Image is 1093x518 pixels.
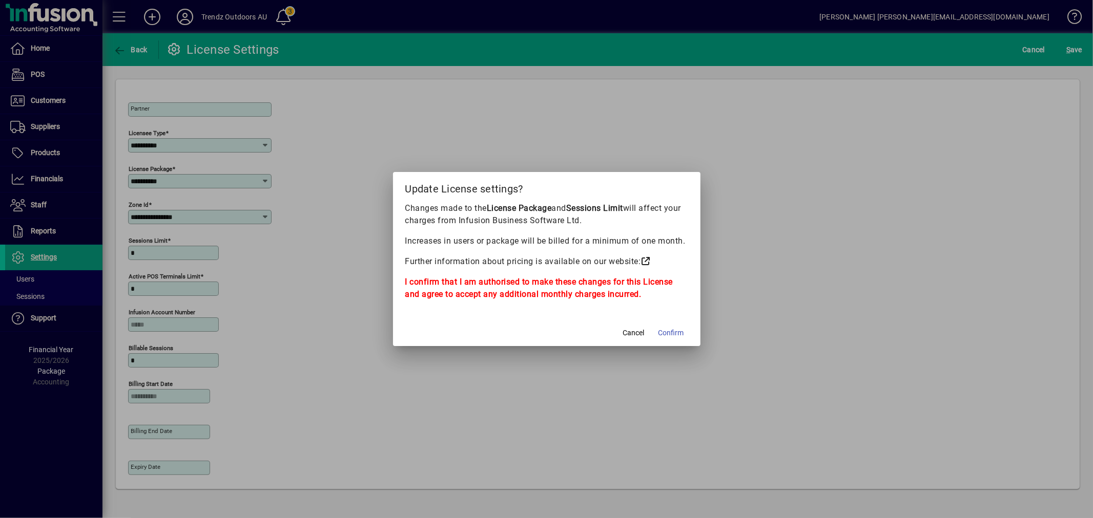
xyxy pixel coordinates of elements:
p: Further information about pricing is available on our website: [405,255,688,268]
b: Sessions Limit [566,203,623,213]
p: Increases in users or package will be billed for a minimum of one month. [405,235,688,247]
p: Changes made to the and will affect your charges from Infusion Business Software Ltd. [405,202,688,227]
span: Confirm [658,328,684,338]
button: Cancel [617,323,650,342]
h2: Update License settings? [393,172,700,202]
button: Confirm [654,323,688,342]
b: I confirm that I am authorised to make these changes for this License and agree to accept any add... [405,277,673,299]
span: Cancel [623,328,645,338]
b: License Package [487,203,552,213]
